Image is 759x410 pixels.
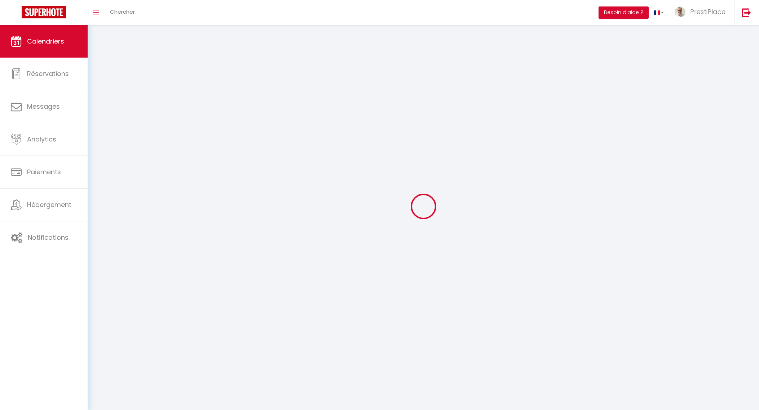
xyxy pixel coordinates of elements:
[675,6,685,17] img: ...
[22,6,66,18] img: Super Booking
[27,167,61,176] span: Paiements
[28,233,69,242] span: Notifications
[599,6,649,19] button: Besoin d'aide ?
[27,200,71,209] span: Hébergement
[742,8,751,17] img: logout
[110,8,135,15] span: Chercher
[27,37,64,46] span: Calendriers
[27,135,56,144] span: Analytics
[27,69,69,78] span: Réservations
[27,102,60,111] span: Messages
[690,7,725,16] span: PrestiPlace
